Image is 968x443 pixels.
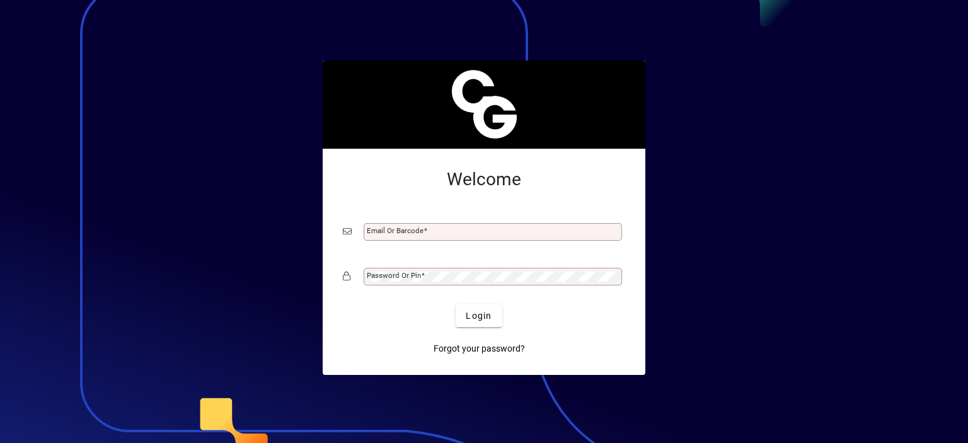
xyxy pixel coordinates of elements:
[434,342,525,355] span: Forgot your password?
[367,226,423,235] mat-label: Email or Barcode
[456,304,502,327] button: Login
[367,271,421,280] mat-label: Password or Pin
[343,169,625,190] h2: Welcome
[429,337,530,360] a: Forgot your password?
[466,309,492,323] span: Login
